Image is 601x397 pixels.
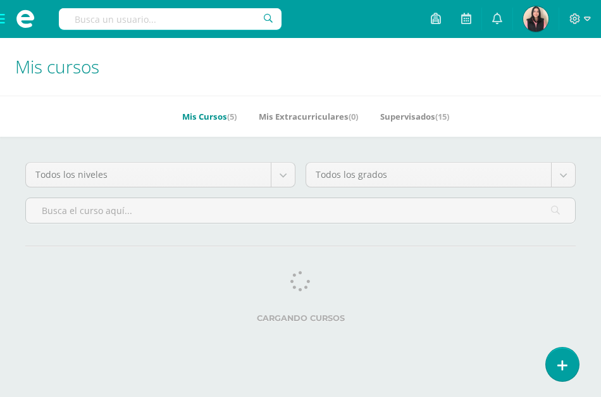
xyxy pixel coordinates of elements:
input: Busca un usuario... [59,8,282,30]
span: (5) [227,111,237,122]
span: (15) [435,111,449,122]
span: Todos los grados [316,163,542,187]
a: Todos los niveles [26,163,295,187]
input: Busca el curso aquí... [26,198,575,223]
a: Todos los grados [306,163,575,187]
a: Supervisados(15) [380,106,449,127]
a: Mis Extracurriculares(0) [259,106,358,127]
span: Mis cursos [15,54,99,79]
label: Cargando cursos [25,313,576,323]
a: Mis Cursos(5) [182,106,237,127]
span: (0) [349,111,358,122]
img: fb56935bba63daa7fe05cf2484700457.png [523,6,548,32]
span: Todos los niveles [35,163,261,187]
